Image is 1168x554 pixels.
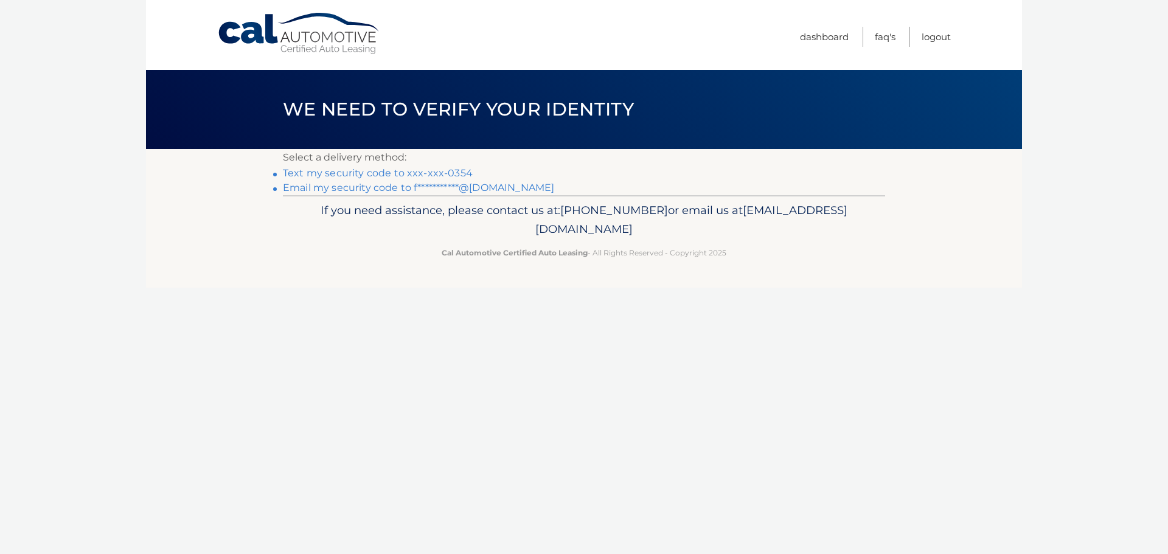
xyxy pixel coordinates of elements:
p: If you need assistance, please contact us at: or email us at [291,201,877,240]
p: Select a delivery method: [283,149,885,166]
span: [PHONE_NUMBER] [560,203,668,217]
a: FAQ's [875,27,895,47]
a: Cal Automotive [217,12,381,55]
a: Text my security code to xxx-xxx-0354 [283,167,473,179]
a: Logout [922,27,951,47]
p: - All Rights Reserved - Copyright 2025 [291,246,877,259]
span: We need to verify your identity [283,98,634,120]
a: Dashboard [800,27,849,47]
strong: Cal Automotive Certified Auto Leasing [442,248,588,257]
